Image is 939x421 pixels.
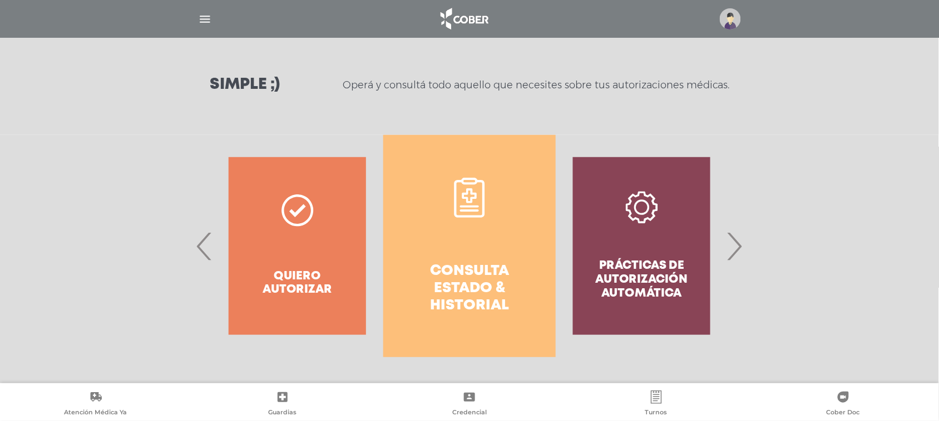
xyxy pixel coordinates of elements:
span: Turnos [645,408,668,418]
span: Atención Médica Ya [65,408,127,418]
a: Atención Médica Ya [2,390,189,419]
img: logo_cober_home-white.png [434,6,493,32]
a: Consulta estado & historial [383,135,555,357]
a: Credencial [376,390,563,419]
span: Guardias [269,408,297,418]
a: Guardias [189,390,376,419]
span: Previous [194,216,215,276]
a: Turnos [563,390,750,419]
h4: Consulta estado & historial [403,263,535,315]
p: Operá y consultá todo aquello que necesites sobre tus autorizaciones médicas. [343,78,729,92]
h3: Simple ;) [210,77,280,93]
a: Cober Doc [750,390,937,419]
span: Next [724,216,745,276]
span: Credencial [452,408,487,418]
img: profile-placeholder.svg [720,8,741,29]
img: Cober_menu-lines-white.svg [198,12,212,26]
span: Cober Doc [827,408,860,418]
